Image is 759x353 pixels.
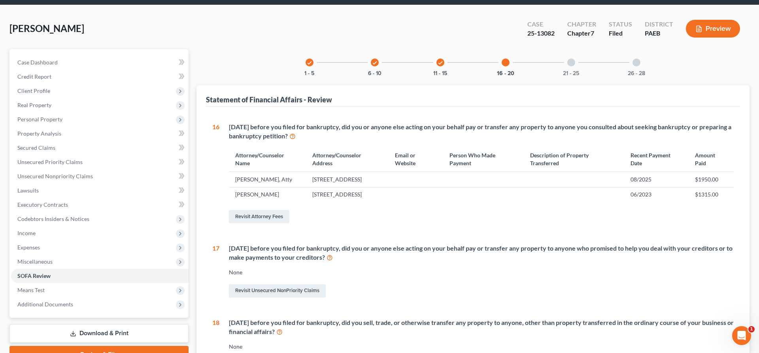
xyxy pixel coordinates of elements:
[17,287,45,293] span: Means Test
[206,95,332,104] div: Statement of Financial Affairs - Review
[17,258,53,265] span: Miscellaneous
[624,172,689,187] td: 08/2025
[689,147,734,172] th: Amount Paid
[17,215,89,222] span: Codebtors Insiders & Notices
[11,141,189,155] a: Secured Claims
[689,172,734,187] td: $1950.00
[748,326,755,332] span: 1
[732,326,751,345] iframe: Intercom live chat
[229,343,734,351] div: None
[212,244,219,299] div: 17
[17,102,51,108] span: Real Property
[304,71,314,76] button: 1 - 5
[11,183,189,198] a: Lawsuits
[628,71,645,76] button: 26 - 28
[527,29,555,38] div: 25-13082
[11,126,189,141] a: Property Analysis
[229,147,306,172] th: Attorney/Counselor Name
[624,187,689,202] td: 06/2023
[11,269,189,283] a: SOFA Review
[17,87,50,94] span: Client Profile
[645,20,673,29] div: District
[17,201,68,208] span: Executory Contracts
[389,147,443,172] th: Email or Website
[17,272,51,279] span: SOFA Review
[229,268,734,276] div: None
[229,123,734,141] div: [DATE] before you filed for bankruptcy, did you or anyone else acting on your behalf pay or trans...
[9,324,189,343] a: Download & Print
[17,116,62,123] span: Personal Property
[17,244,40,251] span: Expenses
[372,60,378,66] i: check
[306,187,389,202] td: [STREET_ADDRESS]
[229,210,289,223] a: Revisit Attorney Fees
[17,301,73,308] span: Additional Documents
[229,244,734,262] div: [DATE] before you filed for bankruptcy, did you or anyone else acting on your behalf pay or trans...
[11,70,189,84] a: Credit Report
[567,20,596,29] div: Chapter
[433,71,447,76] button: 11 - 15
[229,284,326,298] a: Revisit Unsecured NonPriority Claims
[686,20,740,38] button: Preview
[17,130,61,137] span: Property Analysis
[591,29,594,37] span: 7
[229,187,306,202] td: [PERSON_NAME]
[609,20,632,29] div: Status
[17,173,93,179] span: Unsecured Nonpriority Claims
[527,20,555,29] div: Case
[17,144,55,151] span: Secured Claims
[524,147,624,172] th: Description of Property Transferred
[17,73,51,80] span: Credit Report
[563,71,579,76] button: 21 - 25
[17,187,39,194] span: Lawsuits
[689,187,734,202] td: $1315.00
[17,159,83,165] span: Unsecured Priority Claims
[645,29,673,38] div: PAEB
[567,29,596,38] div: Chapter
[11,198,189,212] a: Executory Contracts
[17,230,36,236] span: Income
[307,60,312,66] i: check
[438,60,443,66] i: check
[11,169,189,183] a: Unsecured Nonpriority Claims
[609,29,632,38] div: Filed
[17,59,58,66] span: Case Dashboard
[624,147,689,172] th: Recent Payment Date
[368,71,381,76] button: 6 - 10
[306,147,389,172] th: Attorney/Counselor Address
[9,23,84,34] span: [PERSON_NAME]
[212,123,219,225] div: 16
[11,55,189,70] a: Case Dashboard
[306,172,389,187] td: [STREET_ADDRESS]
[229,318,734,336] div: [DATE] before you filed for bankruptcy, did you sell, trade, or otherwise transfer any property t...
[443,147,524,172] th: Person Who Made Payment
[497,71,514,76] button: 16 - 20
[11,155,189,169] a: Unsecured Priority Claims
[229,172,306,187] td: [PERSON_NAME], Atty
